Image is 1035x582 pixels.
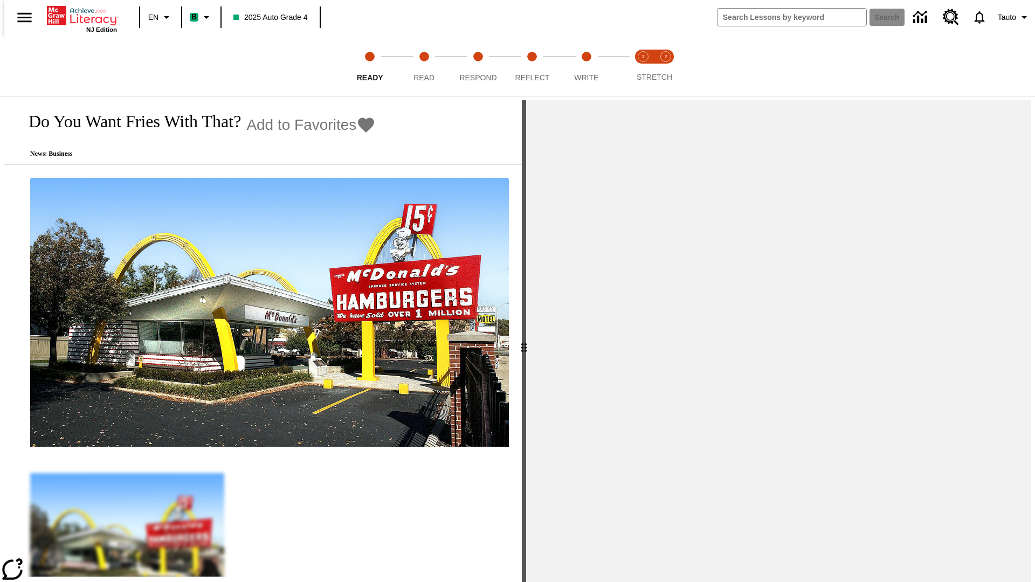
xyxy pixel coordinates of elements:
[233,12,308,23] span: 2025 Auto Grade 4
[191,10,197,24] span: B
[664,54,667,59] text: 2
[447,37,509,96] button: Respond step 3 of 5
[641,54,644,59] text: 1
[86,26,117,33] span: NJ Edition
[9,2,40,33] button: Open side menu
[993,8,1035,27] button: Profile/Settings
[47,4,117,33] div: Home
[501,37,563,96] button: Reflect step 4 of 5
[392,37,455,96] button: Read step 2 of 5
[17,112,241,131] h1: Do You Want Fries With That?
[30,178,509,447] img: One of the first McDonald's stores, with the iconic red sign and golden arches.
[246,116,356,134] span: Add to Favorites
[627,37,659,96] button: Stretch Read step 1 of 2
[459,73,496,82] span: Respond
[555,37,618,96] button: Write step 5 of 5
[907,3,936,32] a: Data Center
[148,12,158,23] span: EN
[717,9,866,26] input: search field
[143,8,178,27] button: Language: EN, Select a language
[4,100,522,577] div: reading
[515,73,550,82] span: Reflect
[637,73,672,81] span: STRETCH
[339,37,401,96] button: Ready step 1 of 5
[936,3,965,32] a: Resource Center, Will open in new tab
[413,73,434,82] span: Read
[246,115,376,134] button: Add to Favorites - Do You Want Fries With That?
[357,73,383,82] span: Ready
[522,100,526,582] div: Press Enter or Spacebar and then press right and left arrow keys to move the slider
[17,150,376,158] p: News: Business
[185,8,217,27] button: Boost Class color is mint green. Change class color
[965,3,993,31] a: Notifications
[526,100,1031,582] div: activity
[574,73,598,82] span: Write
[998,12,1016,23] span: Tauto
[650,37,681,96] button: Stretch Respond step 2 of 2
